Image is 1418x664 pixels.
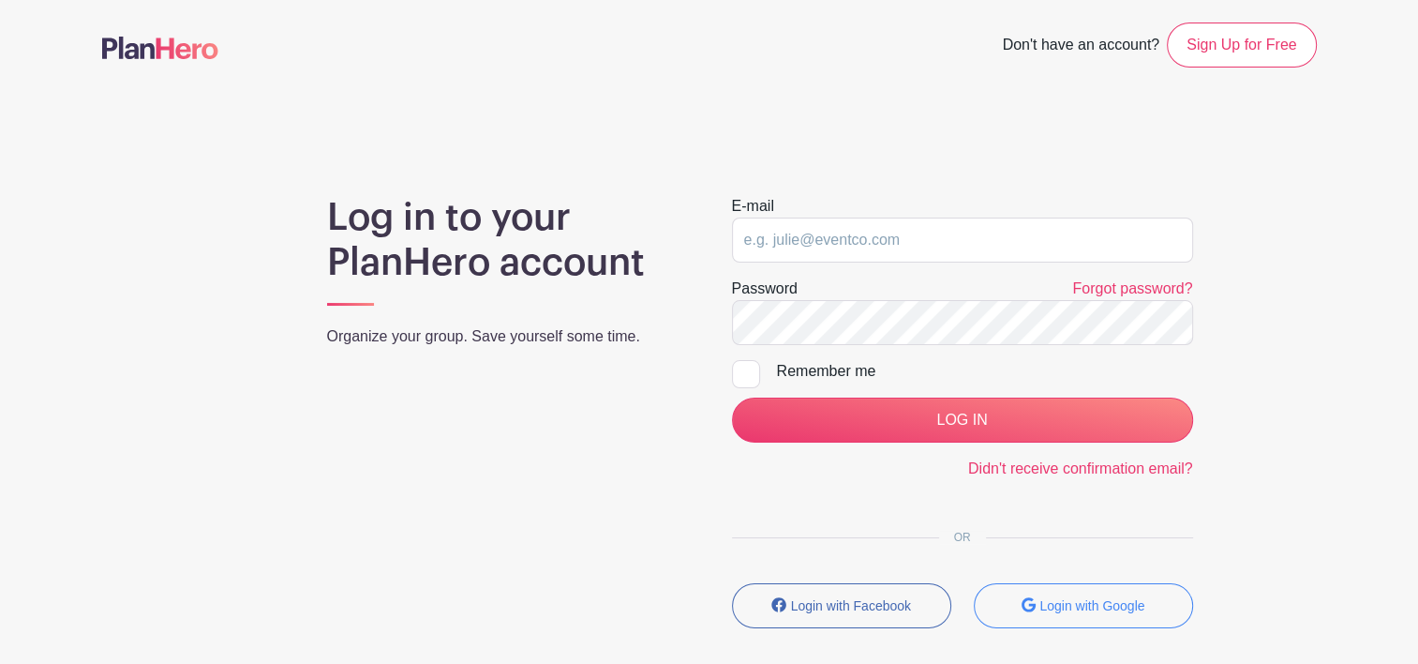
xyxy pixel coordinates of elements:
[777,360,1193,383] div: Remember me
[1072,280,1192,296] a: Forgot password?
[732,398,1193,443] input: LOG IN
[1002,26,1159,68] span: Don't have an account?
[968,460,1193,476] a: Didn't receive confirmation email?
[939,531,986,544] span: OR
[732,218,1193,263] input: e.g. julie@eventco.com
[1039,598,1144,613] small: Login with Google
[732,278,798,300] label: Password
[791,598,911,613] small: Login with Facebook
[974,583,1193,628] button: Login with Google
[1167,23,1316,68] a: Sign Up for Free
[327,195,687,285] h1: Log in to your PlanHero account
[732,195,774,218] label: E-mail
[327,325,687,348] p: Organize your group. Save yourself some time.
[102,37,218,59] img: logo-507f7623f17ff9eddc593b1ce0a138ce2505c220e1c5a4e2b4648c50719b7d32.svg
[732,583,951,628] button: Login with Facebook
